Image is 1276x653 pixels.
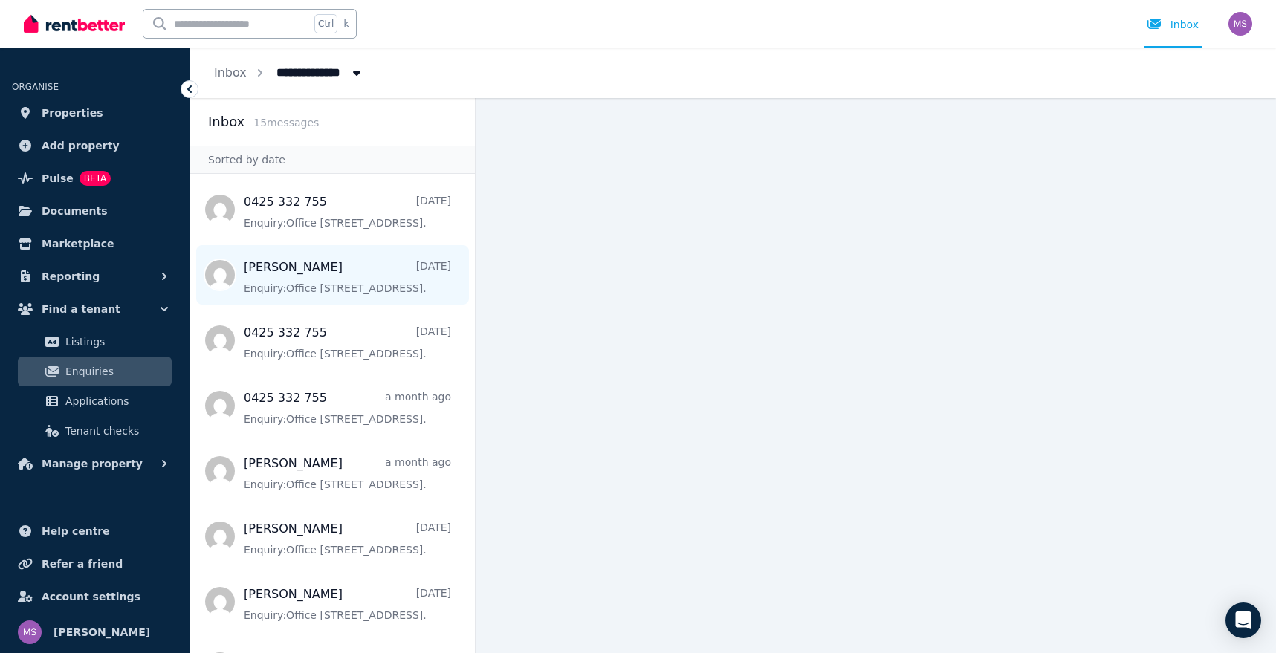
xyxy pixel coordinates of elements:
[42,202,108,220] span: Documents
[314,14,337,33] span: Ctrl
[12,163,178,193] a: PulseBETA
[244,259,451,296] a: [PERSON_NAME][DATE]Enquiry:Office [STREET_ADDRESS].
[54,623,150,641] span: [PERSON_NAME]
[42,555,123,573] span: Refer a friend
[12,98,178,128] a: Properties
[214,65,247,79] a: Inbox
[12,449,178,478] button: Manage property
[253,117,319,129] span: 15 message s
[42,455,143,472] span: Manage property
[12,196,178,226] a: Documents
[12,294,178,324] button: Find a tenant
[1228,12,1252,36] img: Mark Stariha
[65,333,166,351] span: Listings
[18,416,172,446] a: Tenant checks
[18,357,172,386] a: Enquiries
[12,131,178,160] a: Add property
[42,137,120,155] span: Add property
[42,235,114,253] span: Marketplace
[42,104,103,122] span: Properties
[343,18,349,30] span: k
[1147,17,1199,32] div: Inbox
[12,82,59,92] span: ORGANISE
[12,582,178,611] a: Account settings
[65,363,166,380] span: Enquiries
[42,522,110,540] span: Help centre
[42,300,120,318] span: Find a tenant
[244,455,451,492] a: [PERSON_NAME]a month agoEnquiry:Office [STREET_ADDRESS].
[244,389,451,426] a: 0425 332 755a month agoEnquiry:Office [STREET_ADDRESS].
[244,585,451,623] a: [PERSON_NAME][DATE]Enquiry:Office [STREET_ADDRESS].
[65,422,166,440] span: Tenant checks
[65,392,166,410] span: Applications
[80,171,111,186] span: BETA
[24,13,125,35] img: RentBetter
[12,261,178,291] button: Reporting
[190,146,475,174] div: Sorted by date
[190,174,475,653] nav: Message list
[190,48,388,98] nav: Breadcrumb
[12,549,178,579] a: Refer a friend
[244,520,451,557] a: [PERSON_NAME][DATE]Enquiry:Office [STREET_ADDRESS].
[18,386,172,416] a: Applications
[244,193,451,230] a: 0425 332 755[DATE]Enquiry:Office [STREET_ADDRESS].
[12,516,178,546] a: Help centre
[18,620,42,644] img: Mark Stariha
[12,229,178,259] a: Marketplace
[42,588,140,605] span: Account settings
[244,324,451,361] a: 0425 332 755[DATE]Enquiry:Office [STREET_ADDRESS].
[208,111,244,132] h2: Inbox
[42,169,74,187] span: Pulse
[18,327,172,357] a: Listings
[1225,602,1261,638] div: Open Intercom Messenger
[42,267,100,285] span: Reporting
